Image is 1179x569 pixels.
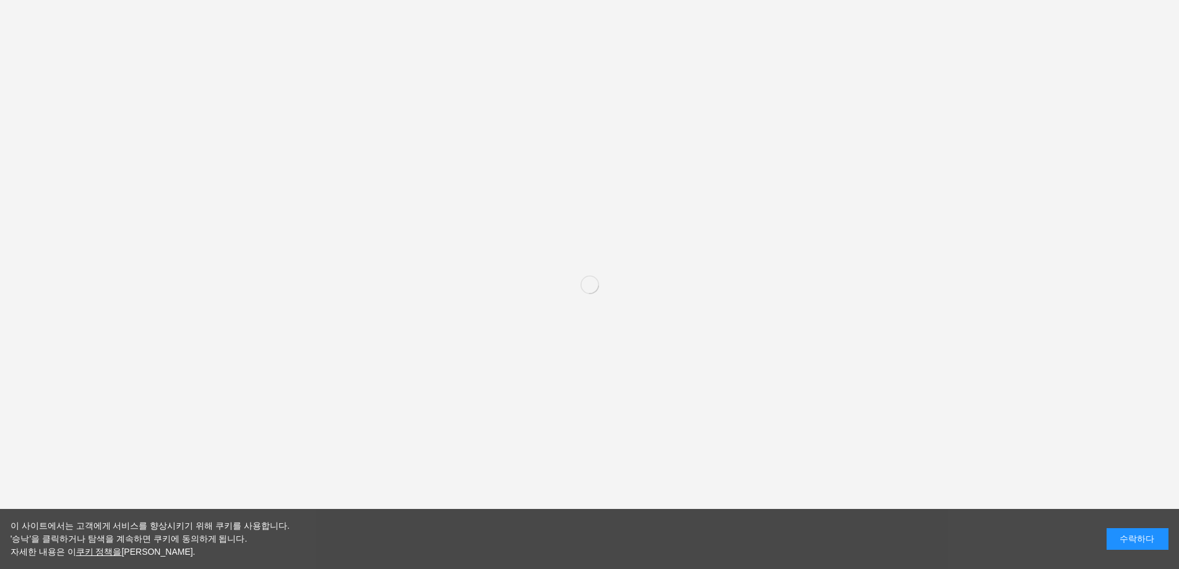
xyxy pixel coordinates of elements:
font: 수락하다 [1120,534,1154,544]
font: 자세한 내용은 이 [11,547,76,557]
font: 이 사이트에서는 고객에게 서비스를 향상시키기 위해 쿠키를 사용합니다. [11,521,290,531]
font: [PERSON_NAME]. [121,547,195,557]
a: 쿠키 정책을 [76,547,122,557]
font: '승낙'을 클릭하거나 탐색을 계속하면 쿠키에 동의하게 됩니다. [11,534,248,544]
